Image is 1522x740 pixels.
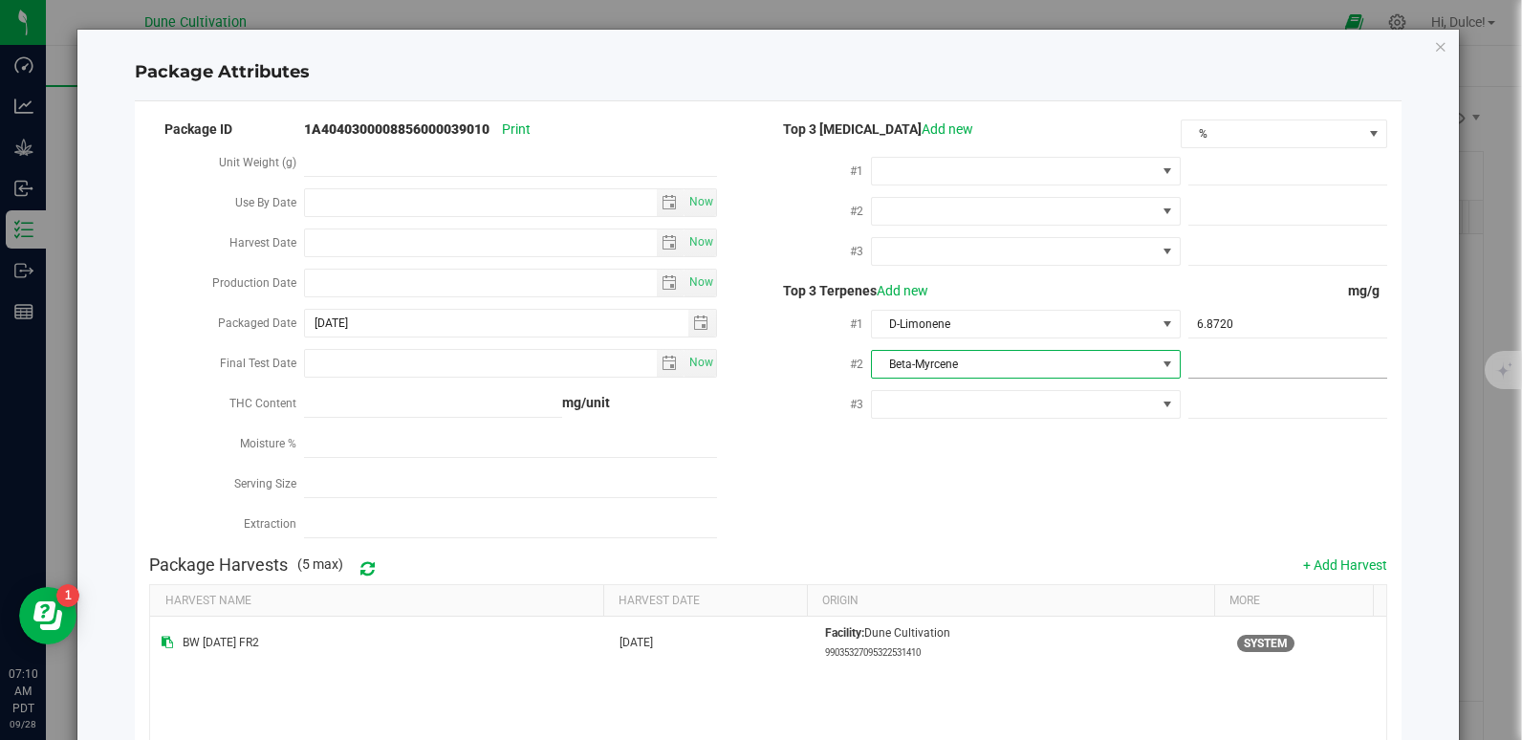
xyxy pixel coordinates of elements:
label: #1 [850,307,871,341]
span: select [688,310,716,337]
span: Set Current date [685,349,717,377]
label: #3 [850,387,871,422]
span: Top 3 Terpenes [768,283,928,298]
span: select [657,350,685,377]
h4: Package Harvests [149,555,288,575]
span: select [657,270,685,296]
label: Unit Weight (g) [219,145,304,180]
small: 99035327095322531410 [825,647,921,658]
a: Add new [877,283,928,298]
iframe: Resource center unread badge [56,584,79,607]
label: Serving Size [234,467,304,501]
a: Add new [922,121,973,137]
div: Dune Cultivation [825,624,1214,661]
span: Top 3 [MEDICAL_DATA] [768,121,973,137]
span: select [685,229,716,256]
label: Final Test Date [220,346,304,381]
span: Package ID [149,121,232,137]
span: Set Current date [685,269,717,296]
label: Packaged Date [218,306,304,340]
th: Origin [807,585,1214,618]
strong: 1A4040300008856000039010 [304,121,489,137]
label: #1 [850,154,871,188]
strong: Facility: [825,626,864,640]
iframe: Resource center [19,587,76,644]
td: [DATE] [608,617,814,668]
span: select [685,350,716,377]
button: + Add Harvest [1303,555,1387,575]
label: #2 [850,194,871,229]
th: Harvest Name [150,585,602,618]
label: THC Content [229,386,304,421]
label: Production Date [212,266,304,300]
label: Extraction [244,507,304,541]
span: BW [DATE] FR2 [183,634,259,652]
span: Print [502,121,531,137]
label: #2 [850,347,871,381]
input: 6.8720 [1188,311,1387,337]
label: Use By Date [235,185,304,220]
button: Close modal [1434,34,1447,57]
label: Moisture % [240,426,304,461]
span: select [685,189,716,216]
th: More [1214,585,1373,618]
span: Set Current date [685,188,717,216]
span: select [685,270,716,296]
strong: mg/unit [562,395,610,410]
label: Harvest Date [229,226,304,260]
th: Harvest Date [603,585,807,618]
span: This harvest was probably harvested in Flourish. If your company is integrated with METRC, it cou... [1237,635,1294,652]
span: Beta-Myrcene [872,351,1156,378]
span: mg/g [1348,283,1387,298]
span: % [1182,120,1362,147]
span: (5 max) [297,555,343,575]
h4: Package Attributes [135,60,1401,85]
span: D-Limonene [872,311,1156,337]
span: select [657,229,685,256]
span: select [657,189,685,216]
span: Set Current date [685,229,717,256]
label: #3 [850,234,871,269]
